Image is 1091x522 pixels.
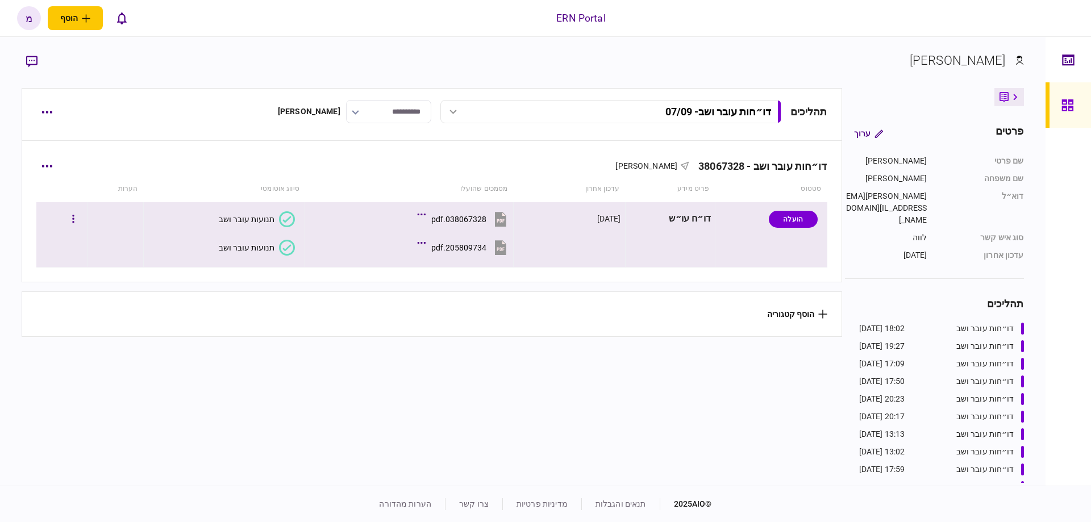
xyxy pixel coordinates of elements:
th: הערות [88,176,144,202]
div: פרטים [996,123,1024,144]
a: מדיניות פרטיות [517,499,568,508]
th: סטטוס [715,176,827,202]
div: דוא״ל [939,190,1024,226]
div: דו״חות עובר ושב - 07/09 [665,106,771,118]
div: 13:13 [DATE] [859,428,905,440]
button: מ [17,6,41,30]
div: דו״חות עובר ושב [956,375,1014,387]
button: תנועות עובר ושב [219,240,295,256]
div: 17:50 [DATE] [859,375,905,387]
div: הועלה [769,211,818,228]
div: תנועות עובר ושב [219,215,274,224]
div: תהליכים [790,104,827,119]
div: תנועות עובר ושב [219,243,274,252]
button: פתח תפריט להוספת לקוח [48,6,103,30]
div: דו״חות עובר ושב [956,358,1014,370]
a: דו״חות עובר ושב17:59 [DATE] [859,463,1024,475]
div: דו״חות עובר ושב [956,323,1014,335]
div: 19:27 [DATE] [859,340,905,352]
button: דו״חות עובר ושב- 07/09 [440,100,781,123]
div: 205809734.pdf [431,243,486,252]
span: [PERSON_NAME] [615,161,677,170]
button: 205809734.pdf [420,235,509,260]
a: דו״חות עובר ושב18:02 [DATE] [859,323,1024,335]
div: דו״חות עובר ושב - 38067328 [689,160,827,172]
div: [PERSON_NAME] [845,173,927,185]
div: לווה [845,232,927,244]
div: סוג איש קשר [939,232,1024,244]
a: דו״חות עובר ושב13:02 [DATE] [859,446,1024,458]
div: דו״חות עובר ושב [956,340,1014,352]
div: [PERSON_NAME] [910,51,1006,70]
div: שם פרטי [939,155,1024,167]
div: דו״חות עובר ושב [956,446,1014,458]
div: דו״חות עובר ושב [956,393,1014,405]
a: דו״חות עובר ושב20:23 [DATE] [859,393,1024,405]
div: 13:02 [DATE] [859,446,905,458]
div: 17:59 [DATE] [859,463,905,475]
div: 20:23 [DATE] [859,393,905,405]
button: ערוך [845,123,892,144]
button: פתח רשימת התראות [110,6,134,30]
a: צרו קשר [459,499,489,508]
a: דו״חות עובר ושב17:09 [DATE] [859,358,1024,370]
a: דו״חות עובר ושב19:08 [DATE] [859,481,1024,493]
div: דו״חות עובר ושב [956,481,1014,493]
button: תנועות עובר ושב [219,211,295,227]
th: עדכון אחרון [513,176,625,202]
div: 17:09 [DATE] [859,358,905,370]
a: דו״חות עובר ושב20:17 [DATE] [859,411,1024,423]
div: [DATE] [597,213,621,224]
div: דו״חות עובר ושב [956,463,1014,475]
div: [PERSON_NAME] [278,106,340,118]
div: דו״חות עובר ושב [956,411,1014,423]
th: סיווג אוטומטי [143,176,305,202]
button: הוסף קטגוריה [767,310,827,319]
div: [PERSON_NAME] [845,155,927,167]
div: דו״ח עו״ש [630,206,711,232]
a: תנאים והגבלות [596,499,646,508]
a: הערות מהדורה [379,499,431,508]
div: 20:17 [DATE] [859,411,905,423]
div: 038067328.pdf [431,215,486,224]
div: [DATE] [845,249,927,261]
div: דו״חות עובר ושב [956,428,1014,440]
div: שם משפחה [939,173,1024,185]
div: ERN Portal [556,11,605,26]
a: דו״חות עובר ושב17:50 [DATE] [859,375,1024,387]
div: תהליכים [845,296,1024,311]
div: עדכון אחרון [939,249,1024,261]
div: 19:08 [DATE] [859,481,905,493]
th: מסמכים שהועלו [305,176,514,202]
th: פריט מידע [625,176,715,202]
div: © 2025 AIO [660,498,712,510]
button: 038067328.pdf [420,206,509,232]
a: דו״חות עובר ושב13:13 [DATE] [859,428,1024,440]
a: דו״חות עובר ושב19:27 [DATE] [859,340,1024,352]
div: [PERSON_NAME][EMAIL_ADDRESS][DOMAIN_NAME] [845,190,927,226]
div: 18:02 [DATE] [859,323,905,335]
